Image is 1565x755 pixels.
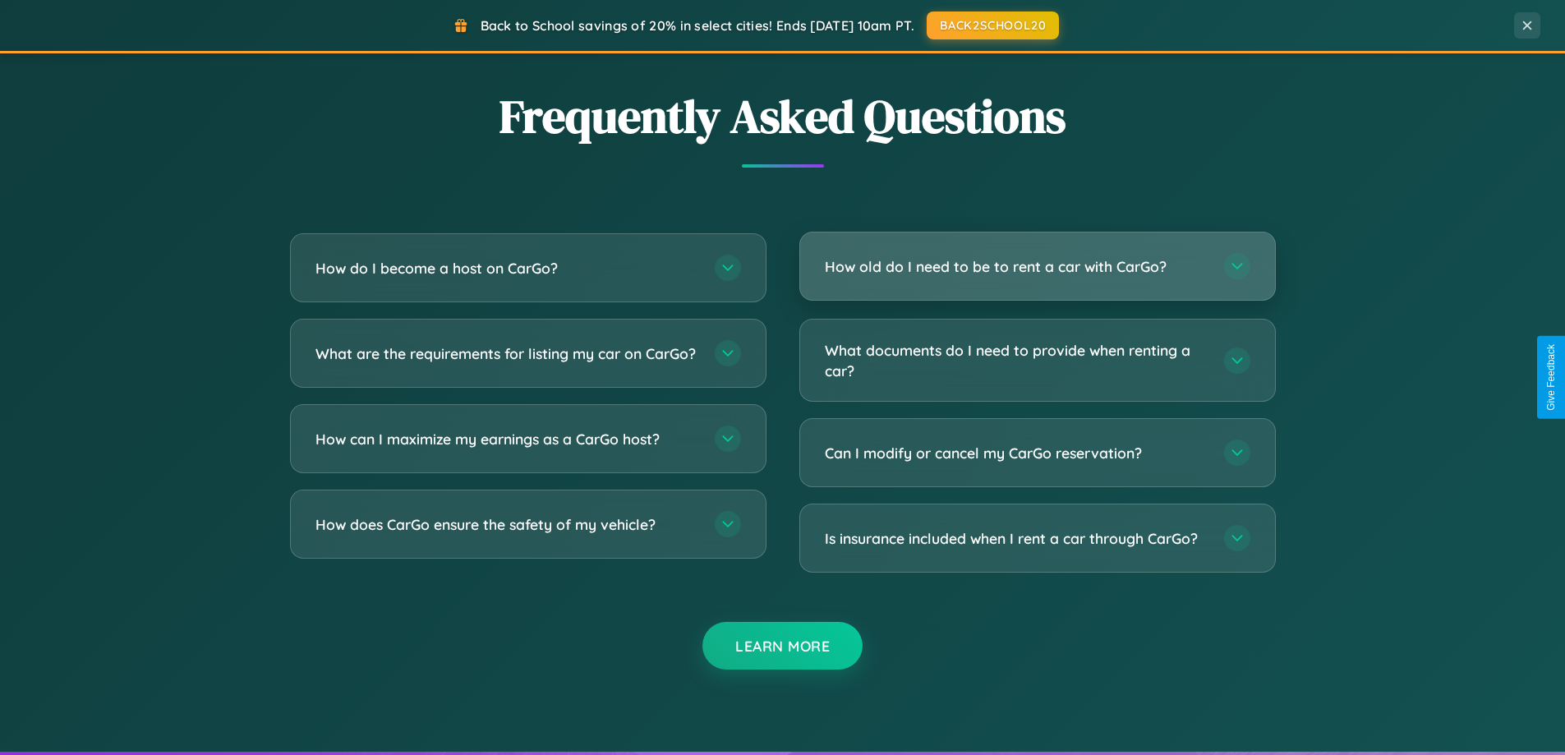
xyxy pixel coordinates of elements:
span: Back to School savings of 20% in select cities! Ends [DATE] 10am PT. [481,17,914,34]
button: Learn More [702,622,863,670]
h3: How do I become a host on CarGo? [315,258,698,279]
h3: Can I modify or cancel my CarGo reservation? [825,443,1208,463]
button: BACK2SCHOOL20 [927,12,1059,39]
h3: How can I maximize my earnings as a CarGo host? [315,429,698,449]
h2: Frequently Asked Questions [290,85,1276,148]
h3: What are the requirements for listing my car on CarGo? [315,343,698,364]
h3: How old do I need to be to rent a car with CarGo? [825,256,1208,277]
h3: How does CarGo ensure the safety of my vehicle? [315,514,698,535]
h3: Is insurance included when I rent a car through CarGo? [825,528,1208,549]
div: Give Feedback [1545,344,1557,411]
h3: What documents do I need to provide when renting a car? [825,340,1208,380]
